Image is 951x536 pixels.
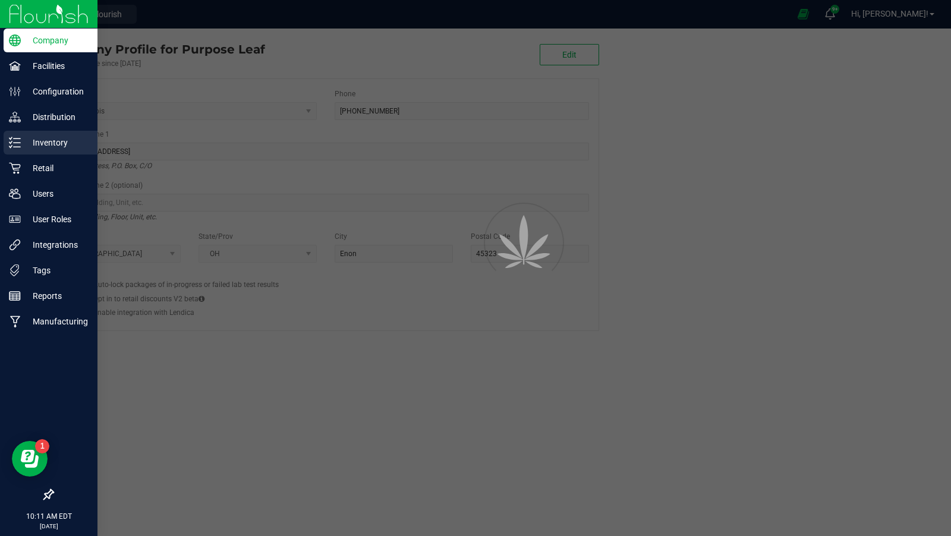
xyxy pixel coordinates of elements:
[21,187,92,201] p: Users
[21,59,92,73] p: Facilities
[9,34,21,46] inline-svg: Company
[5,511,92,522] p: 10:11 AM EDT
[21,84,92,99] p: Configuration
[21,212,92,226] p: User Roles
[21,33,92,48] p: Company
[5,522,92,531] p: [DATE]
[21,238,92,252] p: Integrations
[9,162,21,174] inline-svg: Retail
[9,239,21,251] inline-svg: Integrations
[12,441,48,477] iframe: Resource center
[9,188,21,200] inline-svg: Users
[9,60,21,72] inline-svg: Facilities
[35,439,49,453] iframe: Resource center unread badge
[21,314,92,329] p: Manufacturing
[21,110,92,124] p: Distribution
[21,135,92,150] p: Inventory
[21,263,92,278] p: Tags
[9,290,21,302] inline-svg: Reports
[21,289,92,303] p: Reports
[21,161,92,175] p: Retail
[9,213,21,225] inline-svg: User Roles
[9,111,21,123] inline-svg: Distribution
[9,86,21,97] inline-svg: Configuration
[9,137,21,149] inline-svg: Inventory
[9,316,21,327] inline-svg: Manufacturing
[9,264,21,276] inline-svg: Tags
